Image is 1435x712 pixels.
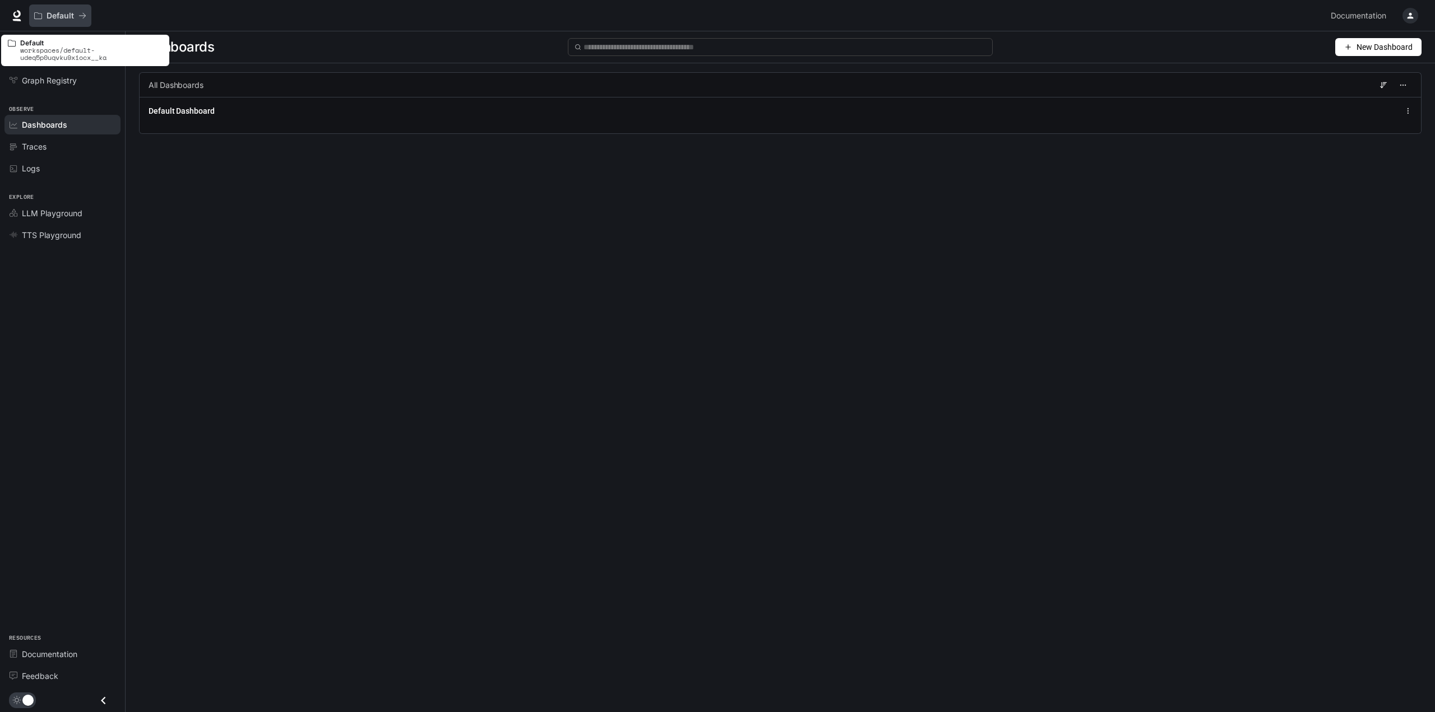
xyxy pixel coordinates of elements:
[22,141,47,152] span: Traces
[149,105,215,117] a: Default Dashboard
[4,71,121,90] a: Graph Registry
[4,115,121,134] a: Dashboards
[4,644,121,664] a: Documentation
[22,694,34,706] span: Dark mode toggle
[22,648,77,660] span: Documentation
[20,39,163,46] p: Default
[4,137,121,156] a: Traces
[1335,38,1422,56] button: New Dashboard
[22,229,81,241] span: TTS Playground
[20,46,163,61] p: workspaces/default-udeq5p0uqvku9xiocx__ka
[22,75,77,86] span: Graph Registry
[139,36,214,58] span: Dashboards
[29,4,91,27] button: All workspaces
[149,80,203,91] span: All Dashboards
[91,689,116,712] button: Close drawer
[4,225,121,245] a: TTS Playground
[22,162,40,174] span: Logs
[1331,9,1386,23] span: Documentation
[22,207,82,219] span: LLM Playground
[1357,41,1413,53] span: New Dashboard
[4,203,121,223] a: LLM Playground
[4,159,121,178] a: Logs
[22,670,58,682] span: Feedback
[1326,4,1395,27] a: Documentation
[4,666,121,686] a: Feedback
[22,119,67,131] span: Dashboards
[47,11,74,21] p: Default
